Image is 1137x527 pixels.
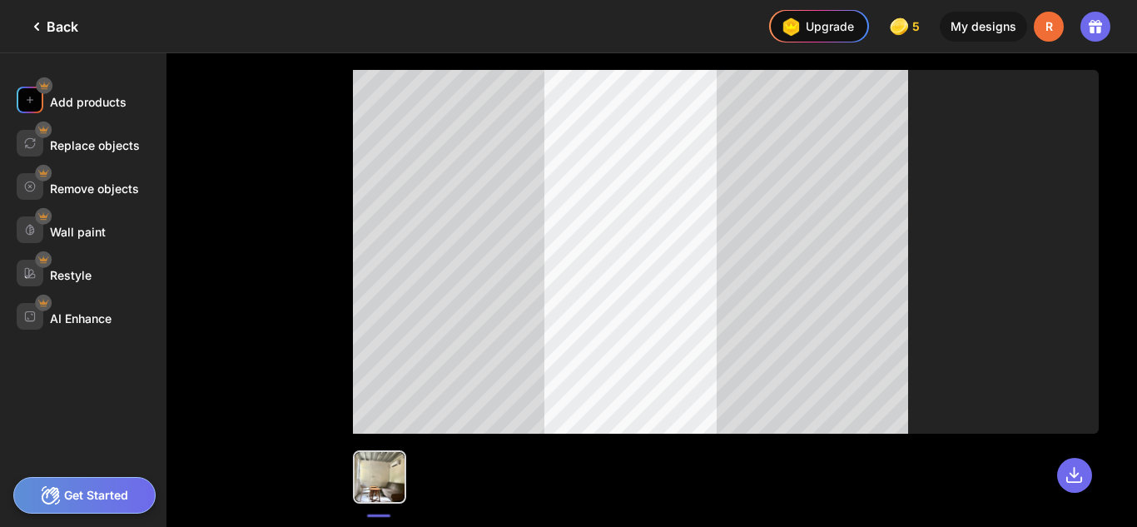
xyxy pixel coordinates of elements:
div: Remove objects [50,181,139,196]
div: Back [27,17,78,37]
img: upgrade-nav-btn-icon.gif [777,13,804,40]
div: Add products [50,95,127,109]
div: Upgrade [777,13,854,40]
div: AI Enhance [50,311,112,326]
div: Replace objects [50,138,140,152]
div: Restyle [50,268,92,282]
div: R [1034,12,1064,42]
span: 5 [912,20,923,33]
div: Get Started [13,477,156,514]
div: My designs [940,12,1027,42]
div: Wall paint [50,225,106,239]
